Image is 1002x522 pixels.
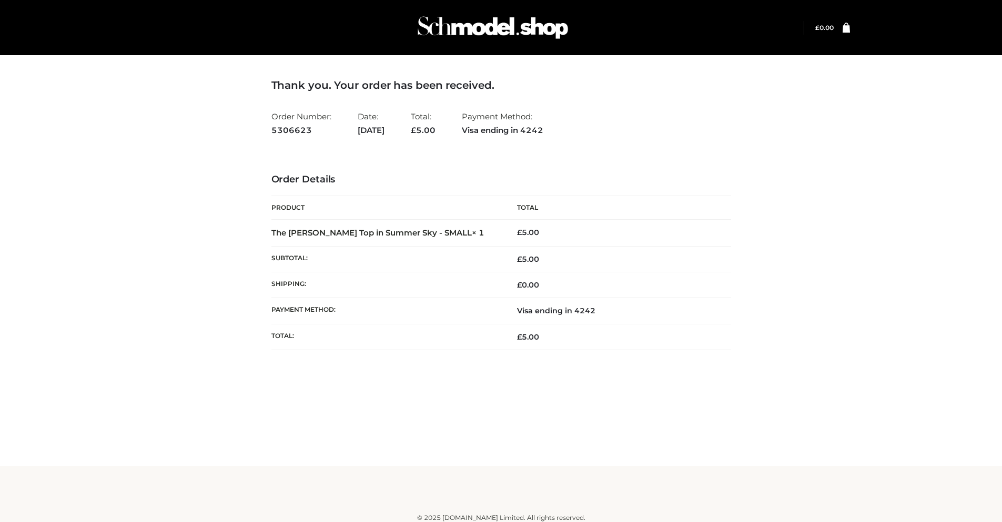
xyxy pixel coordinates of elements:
[517,254,522,264] span: £
[271,272,501,298] th: Shipping:
[815,24,834,32] a: £0.00
[358,124,384,137] strong: [DATE]
[501,196,731,220] th: Total
[462,107,543,139] li: Payment Method:
[517,280,522,290] span: £
[414,7,572,48] img: Schmodel Admin 964
[462,124,543,137] strong: Visa ending in 4242
[271,174,731,186] h3: Order Details
[411,125,416,135] span: £
[411,125,436,135] span: 5.00
[517,228,522,237] span: £
[815,24,834,32] bdi: 0.00
[271,298,501,324] th: Payment method:
[517,332,522,342] span: £
[501,298,731,324] td: Visa ending in 4242
[517,280,539,290] bdi: 0.00
[815,24,819,32] span: £
[271,246,501,272] th: Subtotal:
[411,107,436,139] li: Total:
[517,332,539,342] span: 5.00
[517,228,539,237] bdi: 5.00
[517,254,539,264] span: 5.00
[271,124,331,137] strong: 5306623
[271,79,731,91] h3: Thank you. Your order has been received.
[472,228,484,238] strong: × 1
[271,107,331,139] li: Order Number:
[358,107,384,139] li: Date:
[271,324,501,350] th: Total:
[271,228,484,238] strong: The [PERSON_NAME] Top in Summer Sky - SMALL
[271,196,501,220] th: Product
